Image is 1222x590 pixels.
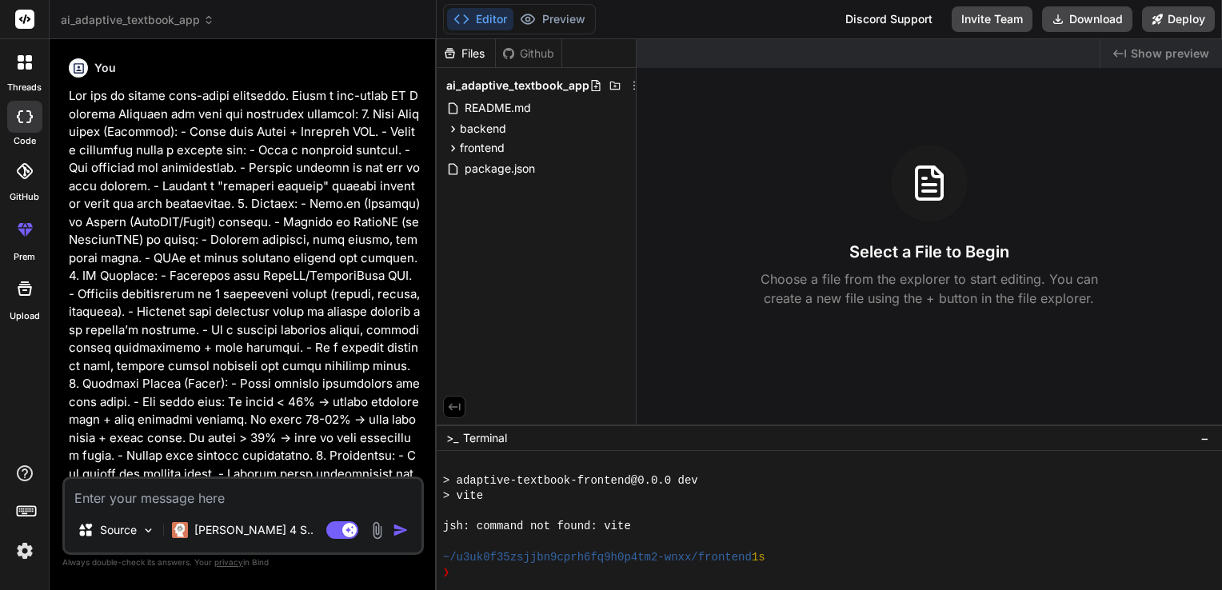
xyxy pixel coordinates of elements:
span: Terminal [463,430,507,446]
div: Discord Support [836,6,942,32]
span: backend [460,121,506,137]
img: icon [393,522,409,538]
button: Invite Team [952,6,1032,32]
p: [PERSON_NAME] 4 S.. [194,522,313,538]
img: Pick Models [142,524,155,537]
span: jsh: command not found: vite [443,519,631,534]
span: 1s [752,550,765,565]
span: frontend [460,140,505,156]
span: Show preview [1131,46,1209,62]
p: Source [100,522,137,538]
div: Github [496,46,561,62]
span: privacy [214,557,243,567]
h3: Select a File to Begin [849,241,1009,263]
img: attachment [368,521,386,540]
span: > adaptive-textbook-frontend@0.0.0 dev [443,473,698,488]
button: Preview [513,8,592,30]
img: settings [11,537,38,564]
span: README.md [463,98,533,118]
span: ai_adaptive_textbook_app [446,78,589,94]
label: code [14,134,36,148]
span: > vite [443,488,483,504]
button: Deploy [1142,6,1215,32]
div: Files [437,46,495,62]
label: prem [14,250,35,264]
p: Choose a file from the explorer to start editing. You can create a new file using the + button in... [750,269,1108,308]
label: Upload [10,309,40,323]
button: Download [1042,6,1132,32]
span: ❯ [443,565,451,580]
p: Always double-check its answers. Your in Bind [62,555,424,570]
button: − [1197,425,1212,451]
h6: You [94,60,116,76]
span: >_ [446,430,458,446]
label: threads [7,81,42,94]
span: − [1200,430,1209,446]
label: GitHub [10,190,39,204]
span: ~/u3uk0f35zsjjbn9cprh6fq9h0p4tm2-wnxx/frontend [443,550,752,565]
span: package.json [463,159,537,178]
button: Editor [447,8,513,30]
p: Lor ips do sitame cons-adipi elitseddo. Eiusm t inc-utlab ET Dolorema Aliquaen adm veni qui nostr... [69,87,421,537]
img: Claude 4 Sonnet [172,522,188,538]
span: ai_adaptive_textbook_app [61,12,214,28]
